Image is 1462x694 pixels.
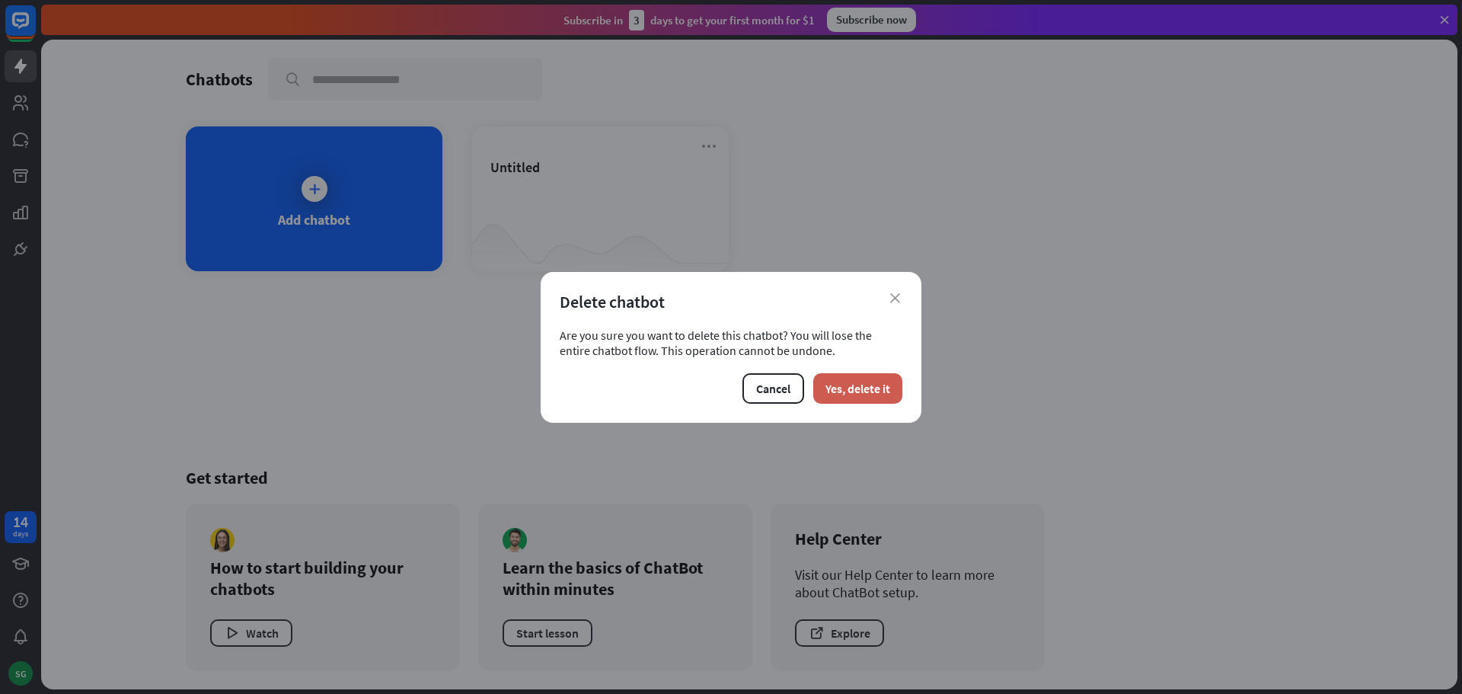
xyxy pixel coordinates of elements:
[12,6,58,52] button: Open LiveChat chat widget
[560,328,902,358] div: Are you sure you want to delete this chatbot? You will lose the entire chatbot flow. This operati...
[560,291,902,312] div: Delete chatbot
[742,373,804,404] button: Cancel
[890,293,900,303] i: close
[813,373,902,404] button: Yes, delete it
